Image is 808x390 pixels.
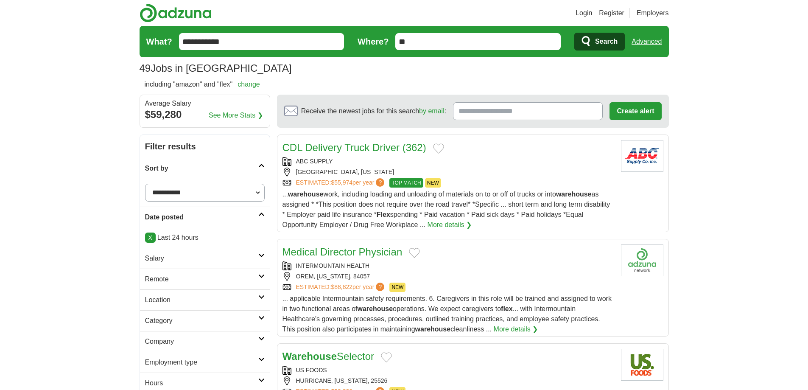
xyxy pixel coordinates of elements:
[576,8,592,18] a: Login
[376,178,384,187] span: ?
[595,33,618,50] span: Search
[621,244,663,276] img: Company logo
[140,207,270,227] a: Date posted
[145,233,265,243] p: Last 24 hours
[282,142,426,153] a: CDL Delivery Truck Driver (362)
[288,191,324,198] strong: warehouse
[145,295,258,305] h2: Location
[358,305,393,312] strong: warehouse
[494,324,538,334] a: More details ❯
[501,305,513,312] strong: flex
[145,100,265,107] div: Average Salary
[296,178,386,188] a: ESTIMATED:$55,974per year?
[140,62,292,74] h1: Jobs in [GEOGRAPHIC_DATA]
[145,253,258,264] h2: Salary
[301,106,446,116] span: Receive the newest jobs for this search :
[282,272,614,281] div: OREM, [US_STATE], 84057
[433,143,444,154] button: Add to favorite jobs
[282,191,610,228] span: ... work, including loading and unloading of materials on to or off of trucks or into as assigned...
[282,351,375,362] a: WarehouseSelector
[425,178,441,188] span: NEW
[389,283,405,292] span: NEW
[632,33,662,50] a: Advanced
[381,352,392,362] button: Add to favorite jobs
[621,349,663,381] img: US Foods logo
[145,163,258,174] h2: Sort by
[140,310,270,331] a: Category
[556,191,592,198] strong: warehouse
[140,3,212,22] img: Adzuna logo
[609,102,661,120] button: Create alert
[282,376,614,385] div: HURRICANE, [US_STATE], 25526
[637,8,669,18] a: Employers
[282,168,614,177] div: [GEOGRAPHIC_DATA], [US_STATE]
[145,316,258,326] h2: Category
[296,283,386,292] a: ESTIMATED:$88,822per year?
[238,81,260,88] a: change
[209,110,263,121] a: See More Stats ❯
[621,140,663,172] img: ABC Supply logo
[389,178,423,188] span: TOP MATCH
[140,158,270,179] a: Sort by
[140,135,270,158] h2: Filter results
[282,295,612,333] span: ... applicable Intermountain safety requirements. 6. Caregivers in this role will be trained and ...
[419,107,445,115] a: by email
[140,331,270,352] a: Company
[282,351,337,362] strong: Warehouse
[428,220,472,230] a: More details ❯
[140,289,270,310] a: Location
[331,179,352,186] span: $55,974
[146,35,172,48] label: What?
[282,261,614,270] div: INTERMOUNTAIN HEALTH
[145,233,156,243] a: X
[140,61,151,76] span: 49
[376,283,384,291] span: ?
[282,246,403,258] a: Medical Director Physician
[574,33,625,51] button: Search
[145,107,265,122] div: $59,280
[145,274,258,284] h2: Remote
[599,8,624,18] a: Register
[145,337,258,347] h2: Company
[331,283,352,290] span: $88,822
[140,269,270,289] a: Remote
[415,325,451,333] strong: warehouse
[145,212,258,222] h2: Date posted
[145,79,260,90] h2: including "amazon" and "flex"
[140,248,270,269] a: Salary
[296,367,327,373] a: US FOODS
[145,378,258,388] h2: Hours
[140,352,270,373] a: Employment type
[296,158,333,165] a: ABC SUPPLY
[377,211,390,218] strong: Flex
[145,357,258,368] h2: Employment type
[358,35,389,48] label: Where?
[409,248,420,258] button: Add to favorite jobs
